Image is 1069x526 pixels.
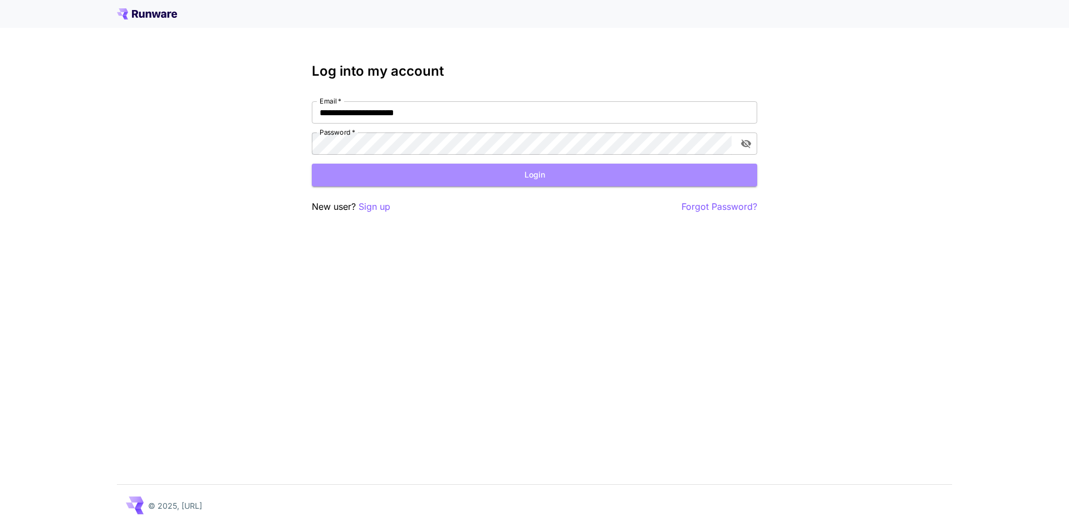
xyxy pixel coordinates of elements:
[359,200,390,214] button: Sign up
[312,200,390,214] p: New user?
[312,63,757,79] h3: Log into my account
[736,134,756,154] button: toggle password visibility
[312,164,757,186] button: Login
[148,500,202,512] p: © 2025, [URL]
[320,127,355,137] label: Password
[320,96,341,106] label: Email
[681,200,757,214] button: Forgot Password?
